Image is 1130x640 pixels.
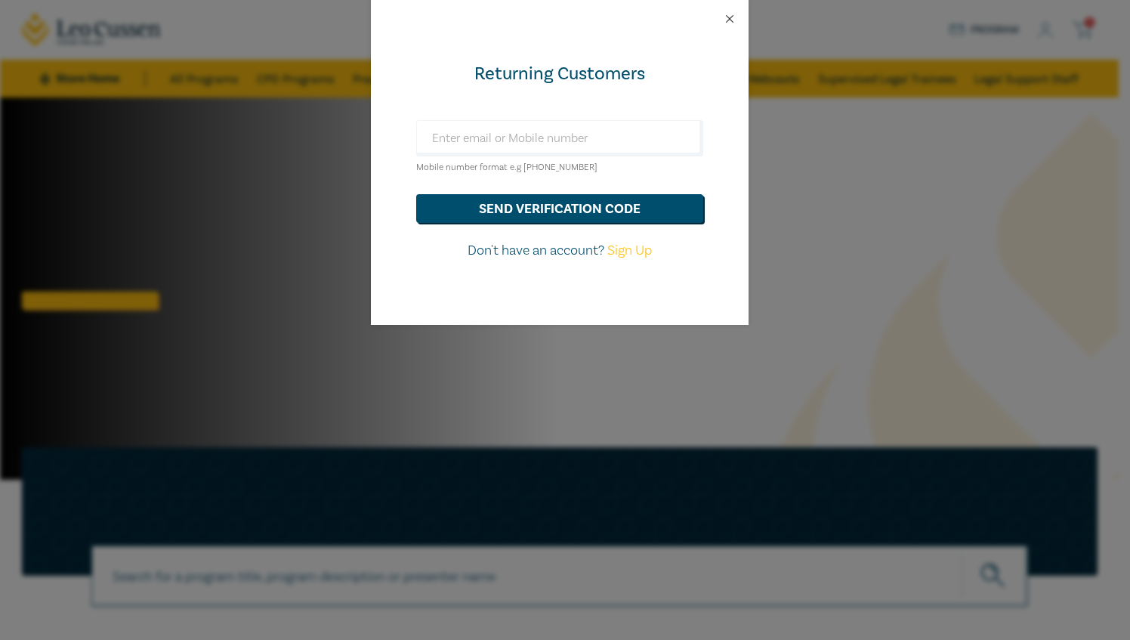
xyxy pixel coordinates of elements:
div: Returning Customers [416,62,703,86]
button: send verification code [416,194,703,223]
a: Sign Up [607,242,652,259]
input: Enter email or Mobile number [416,120,703,156]
p: Don't have an account? [416,241,703,261]
button: Close [723,12,736,26]
small: Mobile number format e.g [PHONE_NUMBER] [416,162,597,173]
